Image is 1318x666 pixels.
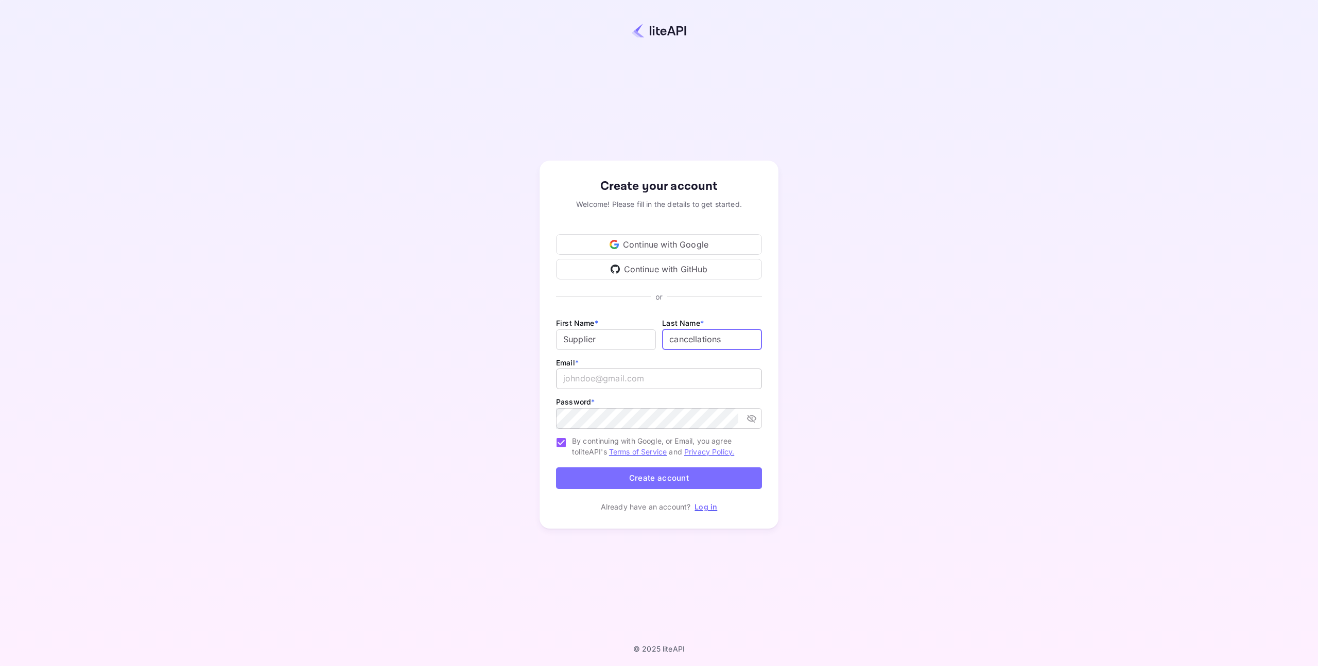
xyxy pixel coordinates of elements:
[662,329,762,350] input: Doe
[556,397,595,406] label: Password
[632,23,686,38] img: liteapi
[684,447,734,456] a: Privacy Policy.
[742,409,761,428] button: toggle password visibility
[556,369,762,389] input: johndoe@gmail.com
[556,319,598,327] label: First Name
[556,177,762,196] div: Create your account
[556,467,762,489] button: Create account
[556,358,579,367] label: Email
[695,502,717,511] a: Log in
[633,644,685,653] p: © 2025 liteAPI
[556,329,656,350] input: John
[609,447,667,456] a: Terms of Service
[572,435,754,457] span: By continuing with Google, or Email, you agree to liteAPI's and
[662,319,704,327] label: Last Name
[556,234,762,255] div: Continue with Google
[601,501,691,512] p: Already have an account?
[556,199,762,209] div: Welcome! Please fill in the details to get started.
[556,259,762,279] div: Continue with GitHub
